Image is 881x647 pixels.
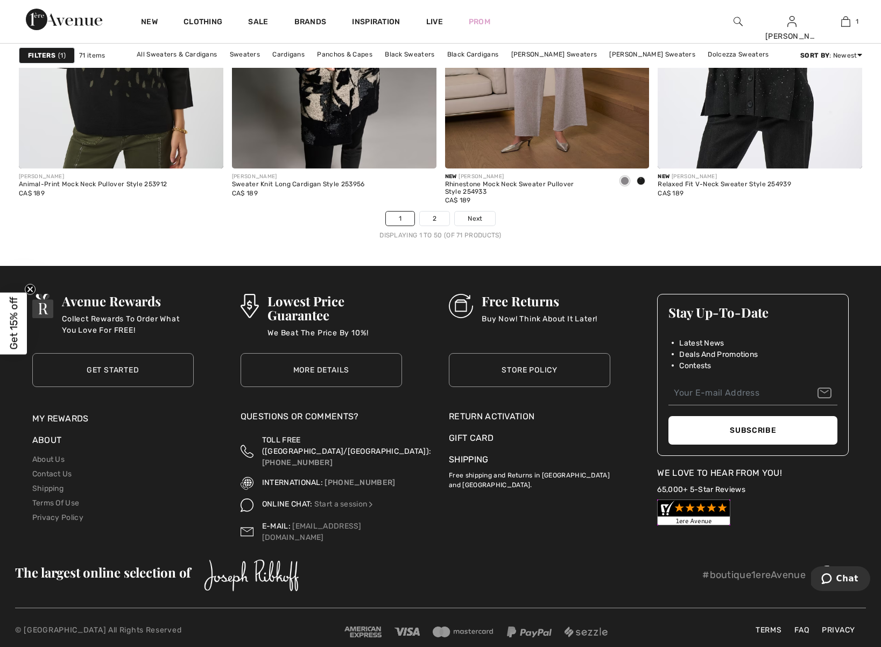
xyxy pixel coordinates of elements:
div: Return Activation [449,410,610,423]
span: 71 items [79,51,105,60]
a: Shipping [32,484,64,493]
a: [PHONE_NUMBER] [262,458,333,467]
a: Terms [750,624,787,636]
h3: Lowest Price Guarantee [267,294,402,322]
a: Start a session [314,500,375,509]
a: 1 [386,212,414,226]
a: Live [426,16,443,27]
a: Contact Us [32,469,72,479]
span: Next [468,214,482,223]
div: [PERSON_NAME] [658,173,791,181]
span: 1 [58,51,66,60]
input: Your E-mail Address [668,381,837,405]
img: Facebook [814,566,834,585]
a: Sign In [787,16,797,26]
span: CA$ 189 [19,189,45,197]
a: 65,000+ 5-Star Reviews [657,485,745,494]
span: Inspiration [352,17,400,29]
strong: Filters [28,51,55,60]
div: Black [633,173,649,191]
p: Free shipping and Returns in [GEOGRAPHIC_DATA] and [GEOGRAPHIC_DATA]. [449,466,610,490]
img: My Bag [841,15,850,28]
p: Buy Now! Think About It Later! [482,313,597,335]
img: Contact us [241,521,253,543]
a: Terms Of Use [32,498,80,508]
a: All Sweaters & Cardigans [131,47,222,61]
button: Subscribe [668,416,837,445]
a: Sweaters [224,47,265,61]
a: Brands [294,17,327,29]
div: Sweater Knit Long Cardigan Style 253956 [232,181,365,188]
img: International [241,477,253,490]
img: My Info [787,15,797,28]
a: Shipping [449,454,488,465]
button: Close teaser [25,284,36,295]
span: New [658,173,669,180]
div: Grey melange [617,173,633,191]
span: CA$ 189 [445,196,471,204]
span: Contests [679,360,711,371]
a: [EMAIL_ADDRESS][DOMAIN_NAME] [262,522,362,542]
span: Latest News [679,337,724,349]
span: Deals And Promotions [679,349,758,360]
iframe: Opens a widget where you can chat to one of our agents [811,566,870,593]
img: Avenue Rewards [32,294,54,318]
div: Questions or Comments? [241,410,402,428]
img: search the website [734,15,743,28]
a: More Details [241,353,402,387]
div: [PERSON_NAME] [445,173,609,181]
span: The largest online selection of [15,564,191,581]
p: #boutique1ereAvenue [702,568,806,582]
nav: Page navigation [19,211,862,240]
p: © [GEOGRAPHIC_DATA] All Rights Reserved [15,624,299,636]
img: Online Chat [241,498,253,511]
a: Privacy Policy [32,513,83,522]
span: TOLL FREE ([GEOGRAPHIC_DATA]/[GEOGRAPHIC_DATA]): [262,435,431,456]
div: [PERSON_NAME] [19,173,167,181]
a: FAQ [789,624,814,636]
a: Black Cardigans [442,47,504,61]
span: E-MAIL: [262,522,291,531]
img: Joseph Ribkoff [204,559,299,592]
a: Clothing [184,17,222,29]
img: Mastercard [433,627,494,637]
img: Instagram [842,566,862,585]
a: [PERSON_NAME] Sweaters [604,47,701,61]
a: Store Policy [449,353,610,387]
h3: Stay Up-To-Date [668,305,837,319]
span: CA$ 189 [232,189,258,197]
a: About Us [32,455,65,464]
span: INTERNATIONAL: [262,478,323,487]
a: 2 [420,212,449,226]
h3: Free Returns [482,294,597,308]
img: Amex [344,627,382,637]
span: Get 15% off [8,297,20,350]
a: [PERSON_NAME] Sweaters [506,47,603,61]
a: Cardigans [267,47,310,61]
a: 1 [819,15,872,28]
a: Next [455,212,495,226]
span: ONLINE CHAT: [262,500,313,509]
img: Online Chat [367,501,375,508]
a: Prom [469,16,490,27]
p: Collect Rewards To Order What You Love For FREE! [62,313,193,335]
div: Relaxed Fit V-Neck Sweater Style 254939 [658,181,791,188]
div: [PERSON_NAME] [232,173,365,181]
div: [PERSON_NAME] [765,31,818,42]
a: 1ère Avenue [26,9,102,30]
a: Panchos & Capes [312,47,378,61]
a: Privacy [816,624,861,636]
img: Lowest Price Guarantee [241,294,259,318]
a: [PHONE_NUMBER] [325,478,395,487]
img: Customer Reviews [657,500,730,525]
a: Get Started [32,353,194,387]
img: Toll Free (Canada/US) [241,434,253,468]
div: Animal-Print Mock Neck Pullover Style 253912 [19,181,167,188]
img: Free Returns [449,294,473,318]
div: We Love To Hear From You! [657,467,849,480]
div: Rhinestone Mock Neck Sweater Pullover Style 254933 [445,181,609,196]
h3: Avenue Rewards [62,294,193,308]
a: Sale [248,17,268,29]
img: Sezzle [565,627,608,637]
